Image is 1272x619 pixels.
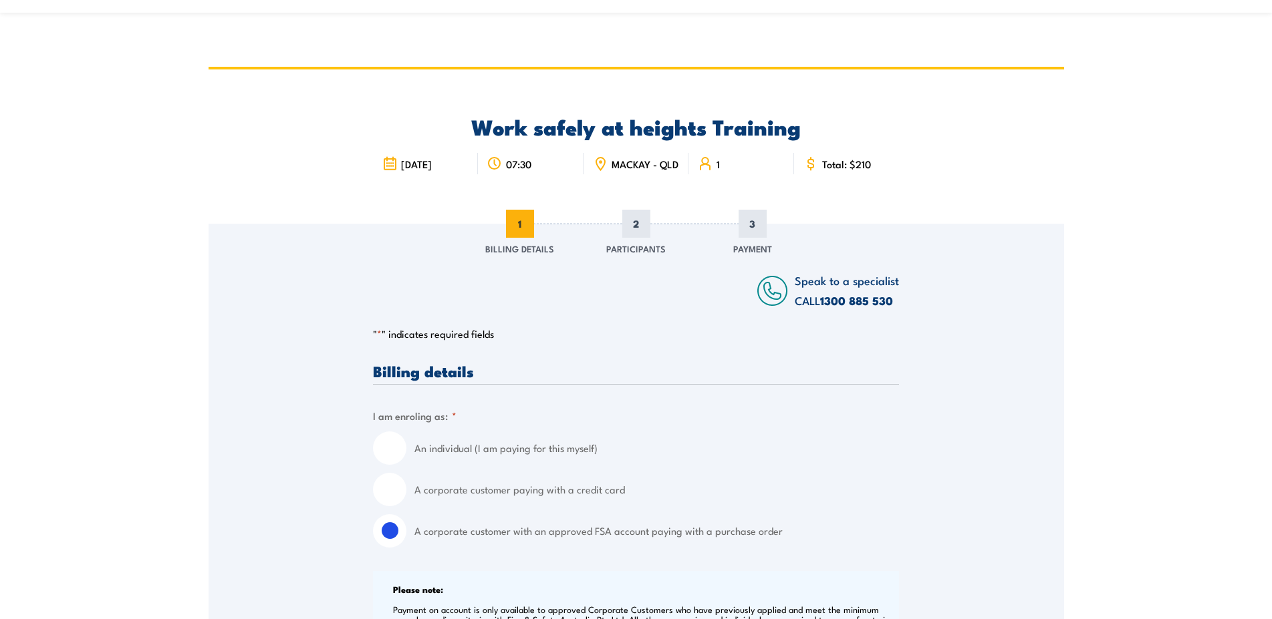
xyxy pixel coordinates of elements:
span: MACKAY - QLD [612,158,678,170]
span: Participants [606,242,666,255]
label: An individual (I am paying for this myself) [414,431,899,465]
span: Billing Details [485,242,554,255]
span: 3 [739,210,767,238]
span: 1 [506,210,534,238]
label: A corporate customer paying with a credit card [414,473,899,506]
h2: Work safely at heights Training [373,117,899,136]
span: 1 [717,158,720,170]
b: Please note: [393,582,443,596]
span: Speak to a specialist CALL [795,272,899,308]
span: 07:30 [506,158,531,170]
h3: Billing details [373,363,899,379]
span: [DATE] [401,158,432,170]
p: " " indicates required fields [373,327,899,341]
a: 1300 885 530 [820,292,893,309]
span: Payment [733,242,772,255]
label: A corporate customer with an approved FSA account paying with a purchase order [414,514,899,548]
span: Total: $210 [822,158,871,170]
span: 2 [622,210,650,238]
legend: I am enroling as: [373,408,457,423]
